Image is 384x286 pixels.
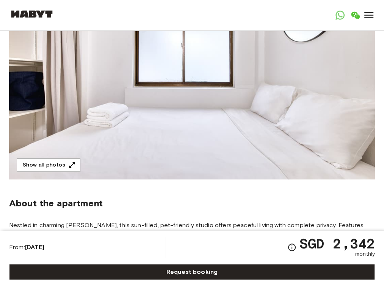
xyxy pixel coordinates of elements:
span: From: [9,243,44,251]
a: Request booking [9,264,375,280]
b: [DATE] [25,244,44,251]
span: Nestled in charming [PERSON_NAME], this sun-filled, pet-friendly studio offers peaceful living wi... [9,221,375,255]
button: Show all photos [17,158,80,172]
span: SGD 2,342 [299,237,375,250]
span: monthly [355,250,375,258]
img: Habyt [9,10,55,18]
span: About the apartment [9,198,103,209]
svg: Check cost overview for full price breakdown. Please note that discounts apply to new joiners onl... [287,243,296,252]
